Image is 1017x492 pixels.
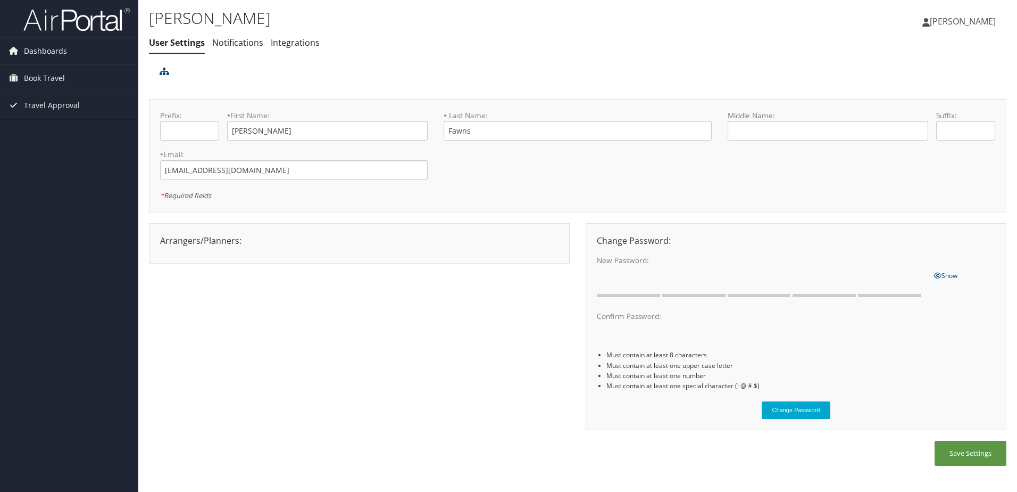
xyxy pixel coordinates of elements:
span: Book Travel [24,65,65,92]
span: Travel Approval [24,92,80,119]
span: Dashboards [24,38,67,64]
label: First Name: [227,110,428,121]
a: User Settings [149,37,205,48]
div: Arrangers/Planners: [152,234,566,247]
button: Change Password [762,401,831,419]
li: Must contain at least 8 characters [606,350,995,360]
span: Show [934,271,957,280]
a: Notifications [212,37,263,48]
button: Save Settings [935,441,1006,466]
li: Must contain at least one number [606,371,995,381]
label: New Password: [597,255,926,266]
label: Middle Name: [728,110,928,121]
label: Prefix: [160,110,219,121]
div: Change Password: [589,234,1003,247]
a: [PERSON_NAME] [922,5,1006,37]
label: Last Name: [444,110,711,121]
img: airportal-logo.png [23,7,130,32]
h1: [PERSON_NAME] [149,7,721,29]
label: Suffix: [936,110,995,121]
a: Integrations [271,37,320,48]
label: Confirm Password: [597,311,926,322]
label: Email: [160,149,428,160]
em: Required fields [160,191,211,200]
a: Show [934,269,957,281]
span: [PERSON_NAME] [930,15,996,27]
li: Must contain at least one special character (! @ # $) [606,381,995,391]
li: Must contain at least one upper case letter [606,360,995,371]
